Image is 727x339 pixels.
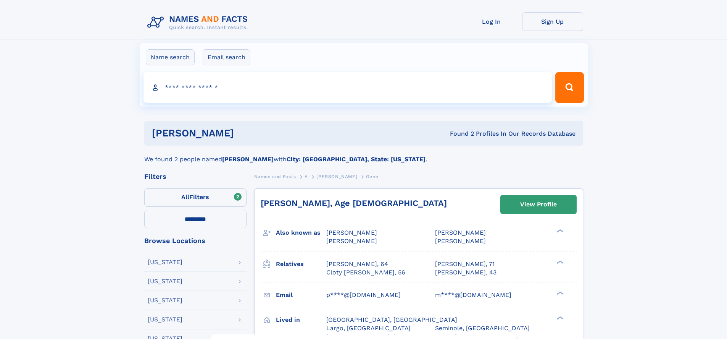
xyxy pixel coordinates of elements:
span: Seminole, [GEOGRAPHIC_DATA] [435,324,530,332]
a: [PERSON_NAME], 64 [326,260,388,268]
a: Log In [461,12,522,31]
a: Names and Facts [254,172,296,181]
b: City: [GEOGRAPHIC_DATA], State: [US_STATE] [287,156,426,163]
label: Email search [203,49,250,65]
a: [PERSON_NAME] [316,172,357,181]
div: ❯ [555,290,564,295]
span: Largo, [GEOGRAPHIC_DATA] [326,324,411,332]
div: Browse Locations [144,237,247,244]
a: [PERSON_NAME], Age [DEMOGRAPHIC_DATA] [261,198,447,208]
button: Search Button [555,72,584,103]
h3: Relatives [276,258,326,271]
span: A [305,174,308,179]
div: ❯ [555,260,564,264]
div: [US_STATE] [148,297,182,303]
h3: Also known as [276,226,326,239]
div: [US_STATE] [148,316,182,323]
span: [PERSON_NAME] [326,237,377,245]
span: [GEOGRAPHIC_DATA], [GEOGRAPHIC_DATA] [326,316,457,323]
div: View Profile [520,196,557,213]
div: ❯ [555,229,564,234]
a: [PERSON_NAME], 71 [435,260,495,268]
div: ❯ [555,315,564,320]
img: Logo Names and Facts [144,12,254,33]
b: [PERSON_NAME] [222,156,274,163]
a: Sign Up [522,12,583,31]
div: [US_STATE] [148,259,182,265]
a: View Profile [501,195,576,214]
span: Gene [366,174,378,179]
span: [PERSON_NAME] [316,174,357,179]
span: [PERSON_NAME] [326,229,377,236]
label: Filters [144,188,247,207]
div: Found 2 Profiles In Our Records Database [342,130,575,138]
div: Filters [144,173,247,180]
h3: Email [276,289,326,302]
h3: Lived in [276,313,326,326]
h1: [PERSON_NAME] [152,128,342,138]
span: [PERSON_NAME] [435,229,486,236]
a: [PERSON_NAME], 43 [435,268,496,277]
span: All [181,193,189,201]
a: Cloty [PERSON_NAME], 56 [326,268,405,277]
span: [PERSON_NAME] [435,237,486,245]
div: [US_STATE] [148,278,182,284]
a: A [305,172,308,181]
label: Name search [146,49,195,65]
input: search input [143,72,552,103]
div: We found 2 people named with . [144,146,583,164]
